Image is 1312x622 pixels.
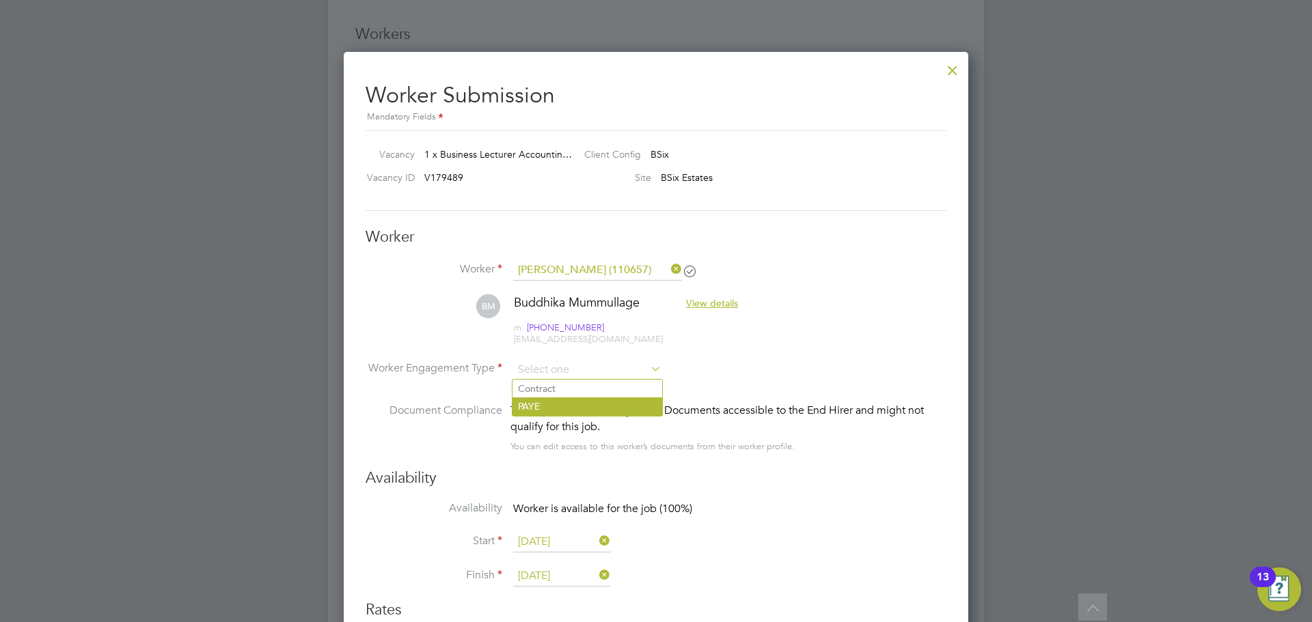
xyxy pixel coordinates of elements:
[510,438,795,455] div: You can edit access to this worker’s documents from their worker profile.
[366,468,946,488] h3: Availability
[360,148,415,160] label: Vacancy
[366,534,502,548] label: Start
[366,110,946,125] div: Mandatory Fields
[514,333,663,345] span: [EMAIL_ADDRESS][DOMAIN_NAME]
[366,227,946,247] h3: Worker
[686,297,738,309] span: View details
[513,360,661,380] input: Select one
[424,148,572,160] span: 1 x Business Lecturer Accountin…
[573,171,651,184] label: Site
[424,171,463,184] span: V179489
[512,397,662,415] li: PAYE
[513,566,610,586] input: Select one
[510,402,946,435] div: This worker has no Compliance Documents accessible to the End Hirer and might not qualify for thi...
[366,71,946,125] h2: Worker Submission
[661,171,713,184] span: BSix Estates
[366,262,502,277] label: Worker
[366,402,502,452] label: Document Compliance
[360,171,415,184] label: Vacancy ID
[1257,577,1269,595] div: 13
[1257,567,1301,611] button: Open Resource Center, 13 new notifications
[513,260,682,281] input: Search for...
[651,148,669,160] span: BSix
[366,361,502,376] label: Worker Engagement Type
[527,322,604,334] span: [PHONE_NUMBER]
[573,148,641,160] label: Client Config
[512,380,662,397] li: Contract
[366,600,946,620] h3: Rates
[476,294,500,318] span: BM
[366,568,502,582] label: Finish
[513,502,692,515] span: Worker is available for the job (100%)
[366,501,502,515] label: Availability
[514,322,524,333] span: m:
[513,532,610,552] input: Select one
[514,294,640,310] span: Buddhika Mummullage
